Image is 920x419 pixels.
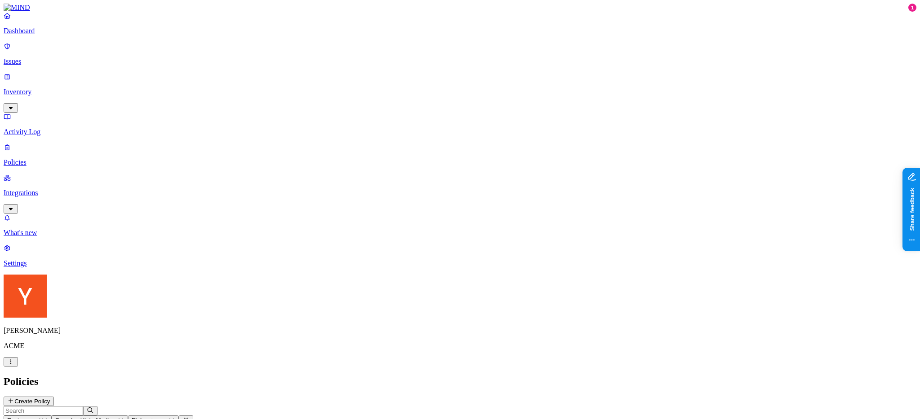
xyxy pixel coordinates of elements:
[4,229,916,237] p: What's new
[4,327,916,335] p: [PERSON_NAME]
[4,189,916,197] p: Integrations
[4,375,916,388] h2: Policies
[4,214,916,237] a: What's new
[4,88,916,96] p: Inventory
[4,397,54,406] button: Create Policy
[4,27,916,35] p: Dashboard
[4,128,916,136] p: Activity Log
[4,12,916,35] a: Dashboard
[4,275,47,318] img: Yoav Shaked
[4,42,916,65] a: Issues
[4,406,83,415] input: Search
[4,4,916,12] a: MIND
[4,73,916,111] a: Inventory
[4,57,916,65] p: Issues
[4,143,916,166] a: Policies
[4,174,916,212] a: Integrations
[908,4,916,12] div: 1
[4,4,30,12] img: MIND
[4,259,916,267] p: Settings
[4,158,916,166] p: Policies
[4,244,916,267] a: Settings
[4,113,916,136] a: Activity Log
[4,342,916,350] p: ACME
